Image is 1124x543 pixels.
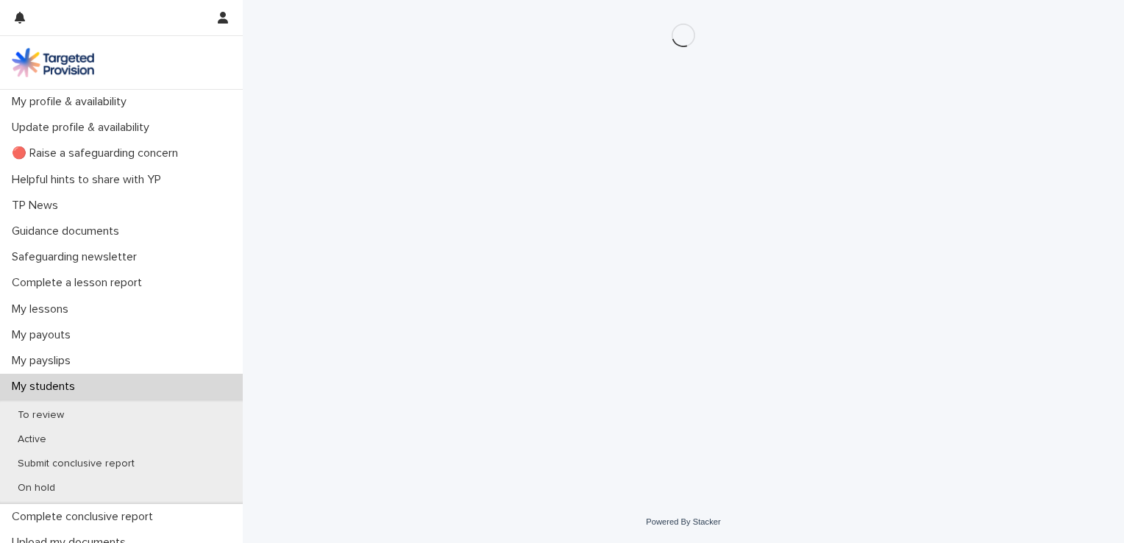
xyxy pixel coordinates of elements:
[6,458,146,470] p: Submit conclusive report
[6,482,67,494] p: On hold
[6,380,87,394] p: My students
[6,121,161,135] p: Update profile & availability
[6,433,58,446] p: Active
[6,328,82,342] p: My payouts
[6,409,76,422] p: To review
[6,95,138,109] p: My profile & availability
[6,276,154,290] p: Complete a lesson report
[6,173,173,187] p: Helpful hints to share with YP
[6,510,165,524] p: Complete conclusive report
[6,250,149,264] p: Safeguarding newsletter
[6,199,70,213] p: TP News
[6,224,131,238] p: Guidance documents
[12,48,94,77] img: M5nRWzHhSzIhMunXDL62
[6,354,82,368] p: My payslips
[6,146,190,160] p: 🔴 Raise a safeguarding concern
[6,302,80,316] p: My lessons
[646,517,720,526] a: Powered By Stacker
